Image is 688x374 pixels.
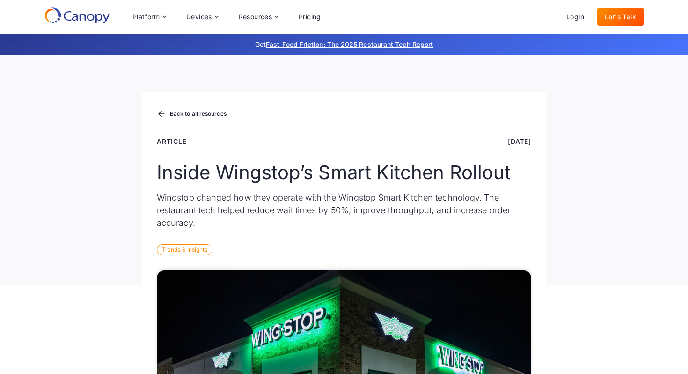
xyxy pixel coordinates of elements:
[186,14,212,20] div: Devices
[559,8,592,26] a: Login
[157,161,531,184] h1: Inside Wingstop’s Smart Kitchen Rollout
[125,7,173,26] div: Platform
[115,39,573,49] p: Get
[231,7,285,26] div: Resources
[597,8,644,26] a: Let's Talk
[291,8,329,26] a: Pricing
[157,136,187,146] div: Article
[508,136,531,146] div: [DATE]
[157,244,212,255] div: Trends & Insights
[157,191,531,229] p: Wingstop changed how they operate with the Wingstop Smart Kitchen technology. The restaurant tech...
[266,40,433,48] a: Fast-Food Friction: The 2025 Restaurant Tech Report
[170,111,227,117] div: Back to all resources
[157,108,227,120] a: Back to all resources
[132,14,160,20] div: Platform
[179,7,226,26] div: Devices
[239,14,272,20] div: Resources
